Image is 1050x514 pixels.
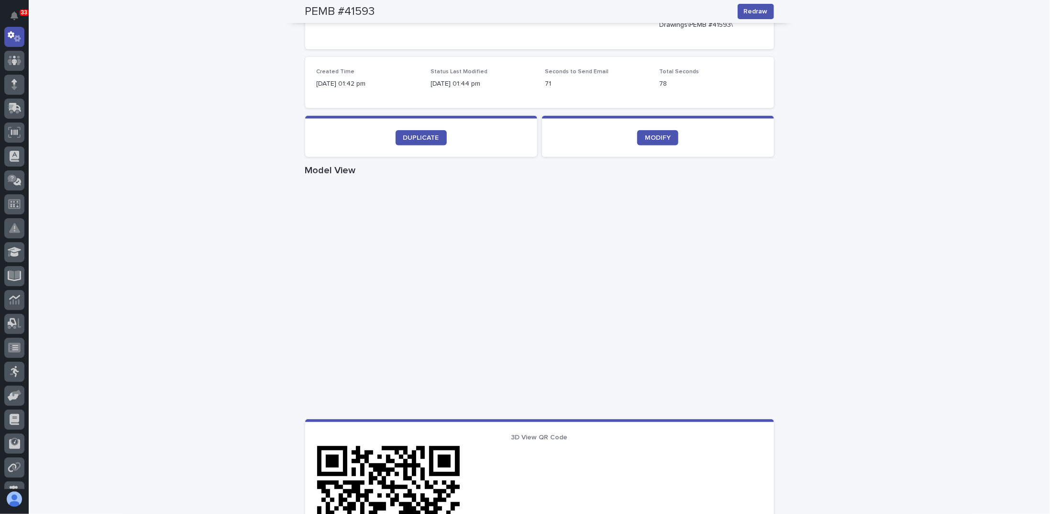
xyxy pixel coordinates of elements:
span: DUPLICATE [403,134,439,141]
span: 3D View QR Code [511,434,568,441]
span: Seconds to Send Email [545,69,609,75]
iframe: Model View [305,180,774,419]
button: users-avatar [4,489,24,509]
div: Notifications33 [12,11,24,27]
button: Notifications [4,6,24,26]
span: Total Seconds [660,69,699,75]
p: 33 [21,9,27,16]
p: [DATE] 01:44 pm [431,79,534,89]
span: Created Time [317,69,355,75]
p: 71 [545,79,648,89]
h2: PEMB #41593 [305,5,375,19]
p: [DATE] 01:42 pm [317,79,420,89]
h1: Model View [305,165,774,176]
button: Redraw [738,4,774,19]
a: MODIFY [637,130,678,145]
a: DUPLICATE [396,130,447,145]
p: 78 [660,79,763,89]
span: Redraw [744,7,768,16]
span: Status Last Modified [431,69,488,75]
span: MODIFY [645,134,671,141]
